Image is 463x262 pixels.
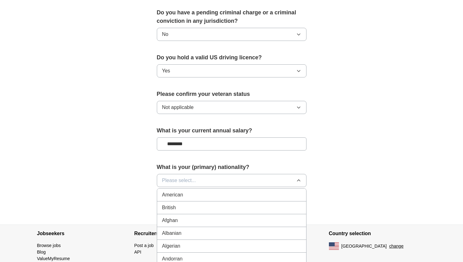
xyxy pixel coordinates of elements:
[157,101,306,114] button: Not applicable
[162,67,170,75] span: Yes
[134,243,154,248] a: Post a job
[162,217,178,224] span: Afghan
[157,53,306,62] label: Do you hold a valid US driving licence?
[162,204,176,211] span: British
[157,90,306,98] label: Please confirm your veteran status
[162,31,168,38] span: No
[37,250,46,255] a: Blog
[37,243,61,248] a: Browse jobs
[162,104,194,111] span: Not applicable
[162,191,183,199] span: American
[157,64,306,77] button: Yes
[157,28,306,41] button: No
[162,177,196,184] span: Please select...
[389,243,403,250] button: change
[134,250,142,255] a: API
[157,8,306,25] label: Do you have a pending criminal charge or a criminal conviction in any jurisdiction?
[329,242,339,250] img: US flag
[341,243,387,250] span: [GEOGRAPHIC_DATA]
[157,174,306,187] button: Please select...
[157,126,306,135] label: What is your current annual salary?
[162,242,181,250] span: Algerian
[329,225,426,242] h4: Country selection
[162,230,181,237] span: Albanian
[37,256,70,261] a: ValueMyResume
[157,163,306,171] label: What is your (primary) nationality?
